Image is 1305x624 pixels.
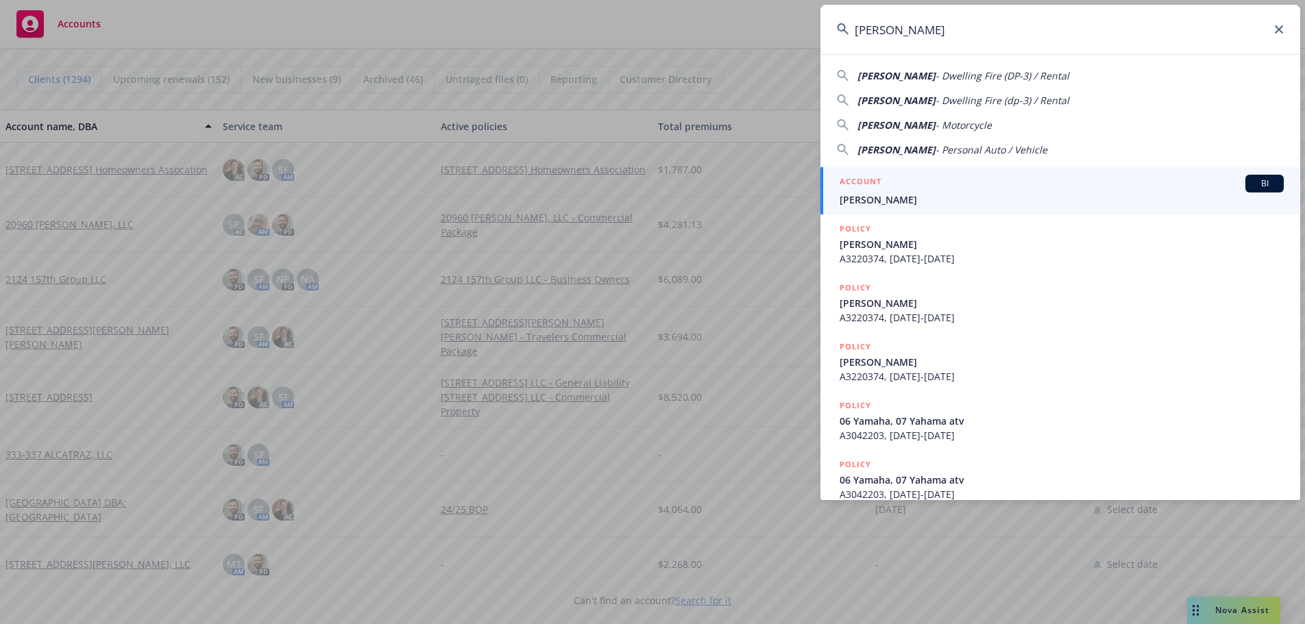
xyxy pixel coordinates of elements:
[857,118,936,132] span: [PERSON_NAME]
[936,69,1069,82] span: - Dwelling Fire (DP-3) / Rental
[857,69,936,82] span: [PERSON_NAME]
[840,369,1284,384] span: A3220374, [DATE]-[DATE]
[840,175,881,191] h5: ACCOUNT
[840,237,1284,251] span: [PERSON_NAME]
[936,118,992,132] span: - Motorcycle
[857,143,936,156] span: [PERSON_NAME]
[820,214,1300,273] a: POLICY[PERSON_NAME]A3220374, [DATE]-[DATE]
[820,167,1300,214] a: ACCOUNTBI[PERSON_NAME]
[840,473,1284,487] span: 06 Yamaha, 07 Yahama atv
[840,355,1284,369] span: [PERSON_NAME]
[840,458,871,471] h5: POLICY
[840,222,871,236] h5: POLICY
[840,192,1284,207] span: [PERSON_NAME]
[820,5,1300,54] input: Search...
[840,428,1284,442] span: A3042203, [DATE]-[DATE]
[936,94,1069,107] span: - Dwelling Fire (dp-3) / Rental
[840,399,871,412] h5: POLICY
[840,296,1284,310] span: [PERSON_NAME]
[936,143,1047,156] span: - Personal Auto / Vehicle
[1251,177,1278,190] span: BI
[840,251,1284,266] span: A3220374, [DATE]-[DATE]
[840,414,1284,428] span: 06 Yamaha, 07 Yahama atv
[840,310,1284,325] span: A3220374, [DATE]-[DATE]
[820,391,1300,450] a: POLICY06 Yamaha, 07 Yahama atvA3042203, [DATE]-[DATE]
[820,332,1300,391] a: POLICY[PERSON_NAME]A3220374, [DATE]-[DATE]
[820,273,1300,332] a: POLICY[PERSON_NAME]A3220374, [DATE]-[DATE]
[840,487,1284,501] span: A3042203, [DATE]-[DATE]
[820,450,1300,509] a: POLICY06 Yamaha, 07 Yahama atvA3042203, [DATE]-[DATE]
[840,281,871,295] h5: POLICY
[840,340,871,353] h5: POLICY
[857,94,936,107] span: [PERSON_NAME]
